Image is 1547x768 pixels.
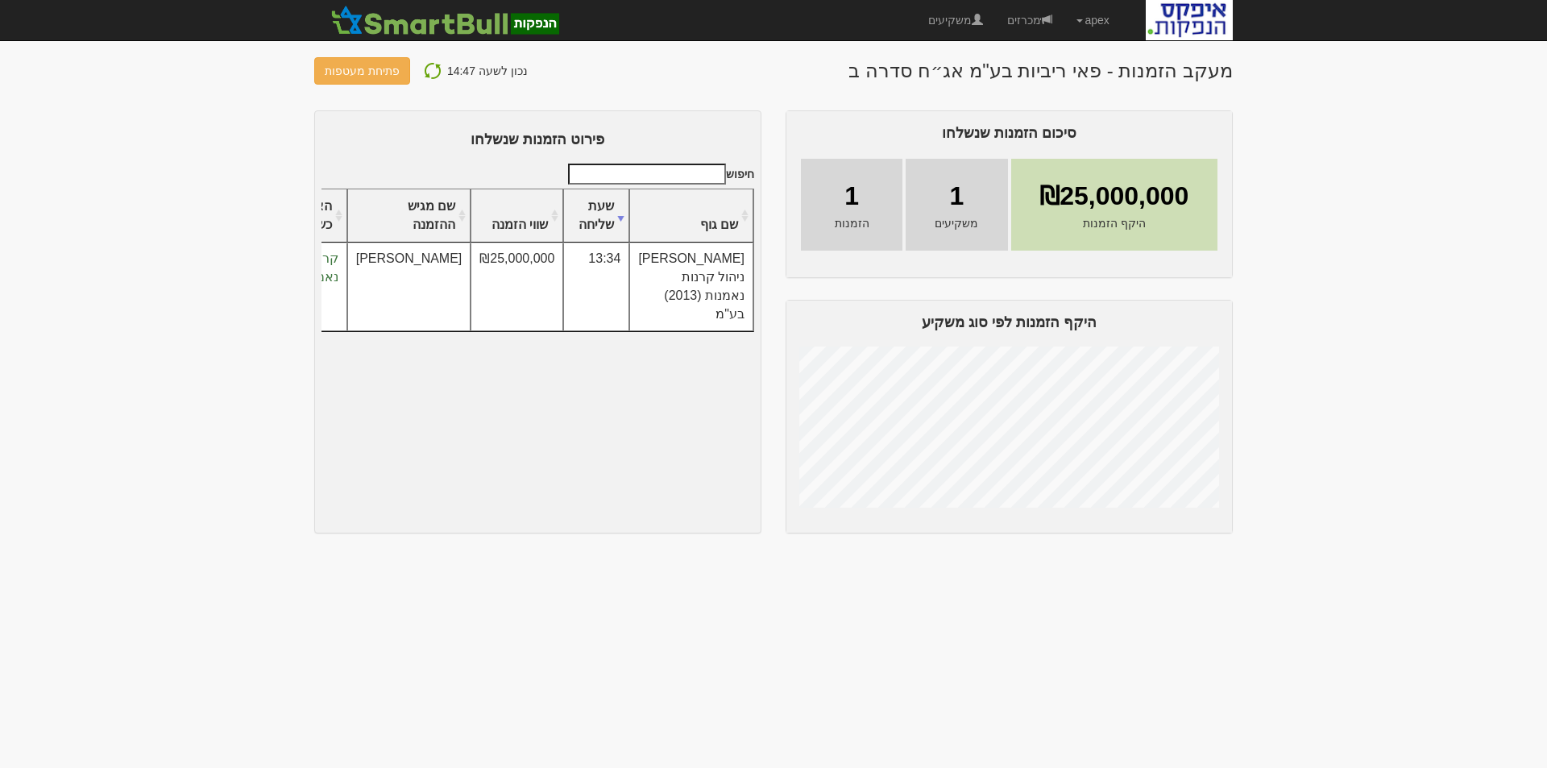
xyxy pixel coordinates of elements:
[347,189,471,243] th: שם מגיש ההזמנה : activate to sort column ascending
[347,243,471,330] td: [PERSON_NAME]
[848,60,1233,81] h1: מעקב הזמנות - פאי ריביות בע"מ אג״ח סדרה ב
[935,215,978,231] span: משקיעים
[1039,178,1188,215] span: ₪25,000,000
[942,125,1076,141] span: סיכום הזמנות שנשלחו
[568,164,726,185] input: חיפוש
[314,57,410,85] button: פתיחת מעטפות
[471,189,563,243] th: שווי הזמנה : activate to sort column ascending
[447,60,528,81] p: נכון לשעה 14:47
[563,243,629,330] td: 13:34
[835,215,869,231] span: הזמנות
[922,314,1097,330] span: היקף הזמנות לפי סוג משקיע
[629,189,753,243] th: שם גוף : activate to sort column ascending
[563,189,629,243] th: שעת שליחה : activate to sort column ascending
[423,61,442,81] img: refresh-icon.png
[1083,215,1146,231] span: היקף הזמנות
[562,164,754,185] label: חיפוש
[629,243,753,330] td: [PERSON_NAME] ניהול קרנות נאמנות (2013) בע"מ
[844,178,859,215] span: 1
[326,4,563,36] img: SmartBull Logo
[471,131,604,147] span: פירוט הזמנות שנשלחו
[949,178,964,215] span: 1
[471,243,563,330] td: ₪25,000,000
